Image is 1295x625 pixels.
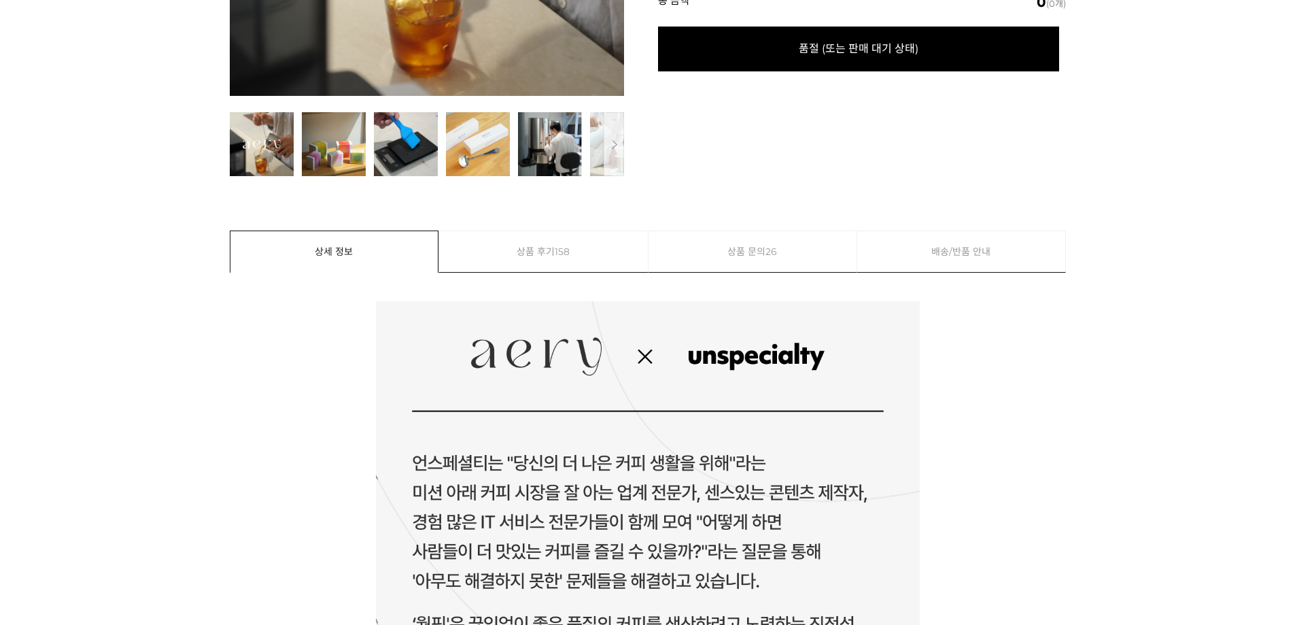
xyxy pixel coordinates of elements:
a: 상품 문의26 [649,231,857,272]
a: 배송/반품 안내 [857,231,1065,272]
span: 26 [765,231,777,272]
button: 다음 [604,112,624,176]
a: 상세 정보 [230,231,438,272]
span: 품절 (또는 판매 대기 상태) [658,27,1059,71]
span: 158 [555,231,570,272]
a: 상품 후기158 [439,231,648,272]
